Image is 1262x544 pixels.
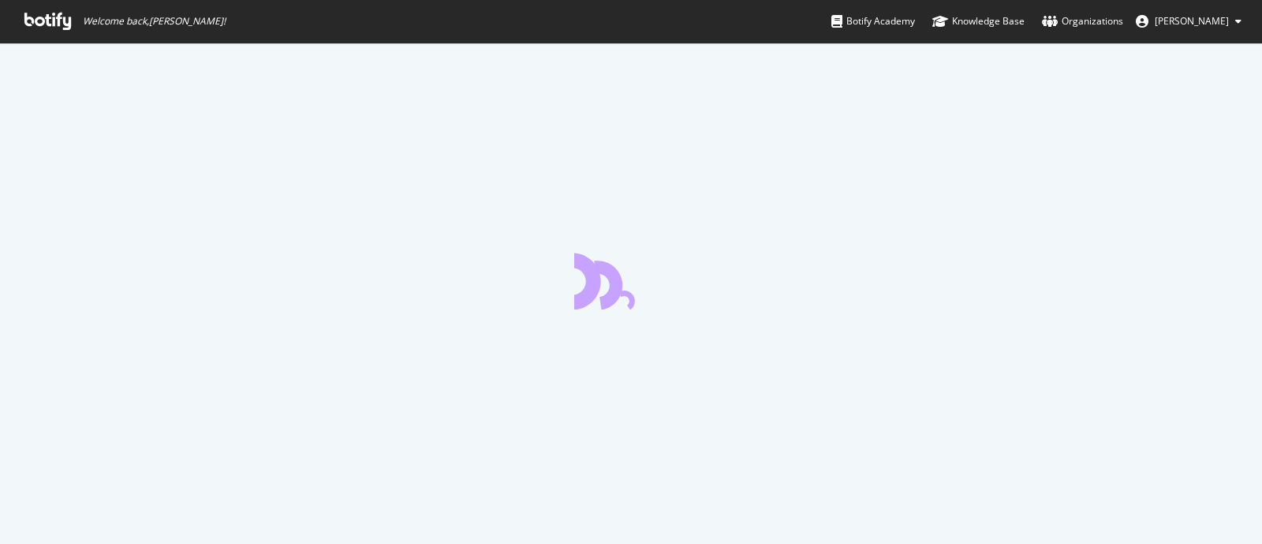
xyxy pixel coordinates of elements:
[932,13,1025,29] div: Knowledge Base
[1155,14,1229,28] span: Chloe Dudley
[574,253,688,310] div: animation
[83,15,226,28] span: Welcome back, [PERSON_NAME] !
[1123,9,1254,34] button: [PERSON_NAME]
[831,13,915,29] div: Botify Academy
[1042,13,1123,29] div: Organizations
